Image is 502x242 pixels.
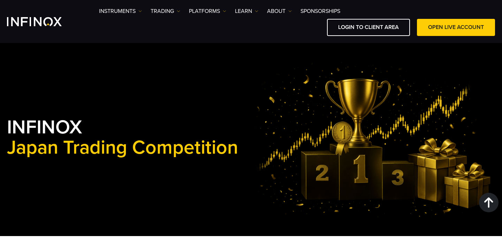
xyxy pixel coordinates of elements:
[327,19,410,36] a: LOGIN TO CLIENT AREA
[99,7,142,15] a: Instruments
[235,7,258,15] a: Learn
[151,7,180,15] a: TRADING
[189,7,226,15] a: PLATFORMS
[267,7,292,15] a: ABOUT
[7,138,238,158] span: Japan Trading Competition
[301,7,340,15] a: SPONSORSHIPS
[7,116,238,159] strong: INFINOX
[417,19,495,36] a: OPEN LIVE ACCOUNT
[7,17,78,26] a: INFINOX Logo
